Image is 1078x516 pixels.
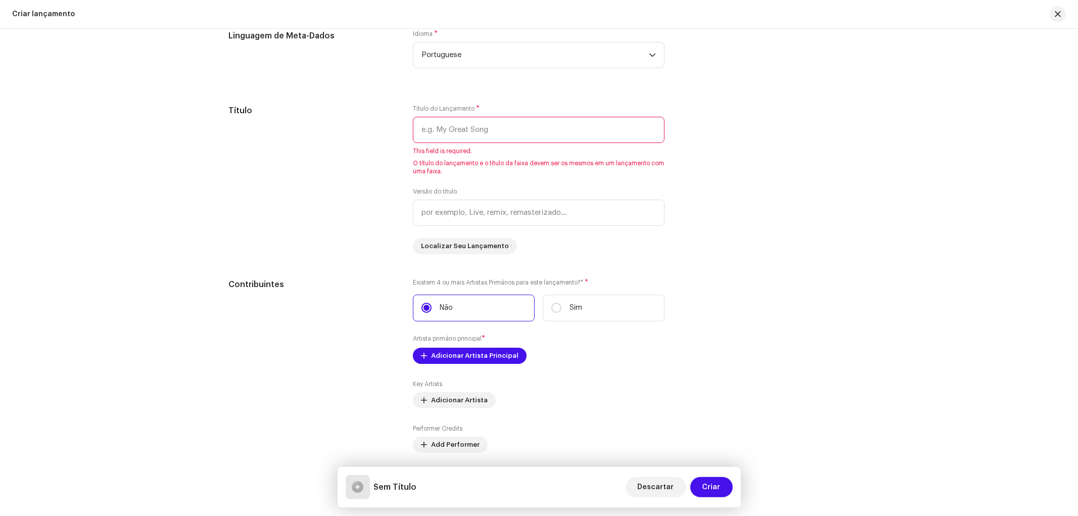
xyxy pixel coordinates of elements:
[421,236,509,256] span: Localizar Seu Lançamento
[229,105,397,117] h5: Título
[413,159,665,175] span: O título do lançamento e o título da faixa devem ser os mesmos em um lançamento com uma faixa.
[413,437,488,453] button: Add Performer
[649,42,656,68] div: dropdown trigger
[431,346,519,366] span: Adicionar Artista Principal
[413,336,482,342] small: Artista primário principal
[431,435,480,455] span: Add Performer
[626,477,686,497] button: Descartar
[431,390,488,410] span: Adicionar Artista
[229,278,397,291] h5: Contribuintes
[413,392,496,408] button: Adicionar Artista
[413,117,665,143] input: e.g. My Great Song
[229,30,397,42] h5: Linguagem de Meta-Dados
[413,187,457,196] label: Versão do título
[638,477,674,497] span: Descartar
[413,238,517,254] button: Localizar Seu Lançamento
[374,481,417,493] h5: Sem Título
[702,477,721,497] span: Criar
[413,380,442,388] label: Key Artists
[413,147,665,155] span: This field is required.
[413,30,438,38] label: Idioma
[413,425,462,433] label: Performer Credits
[413,278,665,287] label: Existem 4 ou mais Artistas Primários para este lançamento?*
[440,303,453,313] p: Não
[690,477,733,497] button: Criar
[413,348,527,364] button: Adicionar Artista Principal
[570,303,582,313] p: Sim
[413,200,665,226] input: por exemplo, Live, remix, remasterizado...
[413,105,480,113] label: Título do Lançamento
[421,42,649,68] span: Portuguese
